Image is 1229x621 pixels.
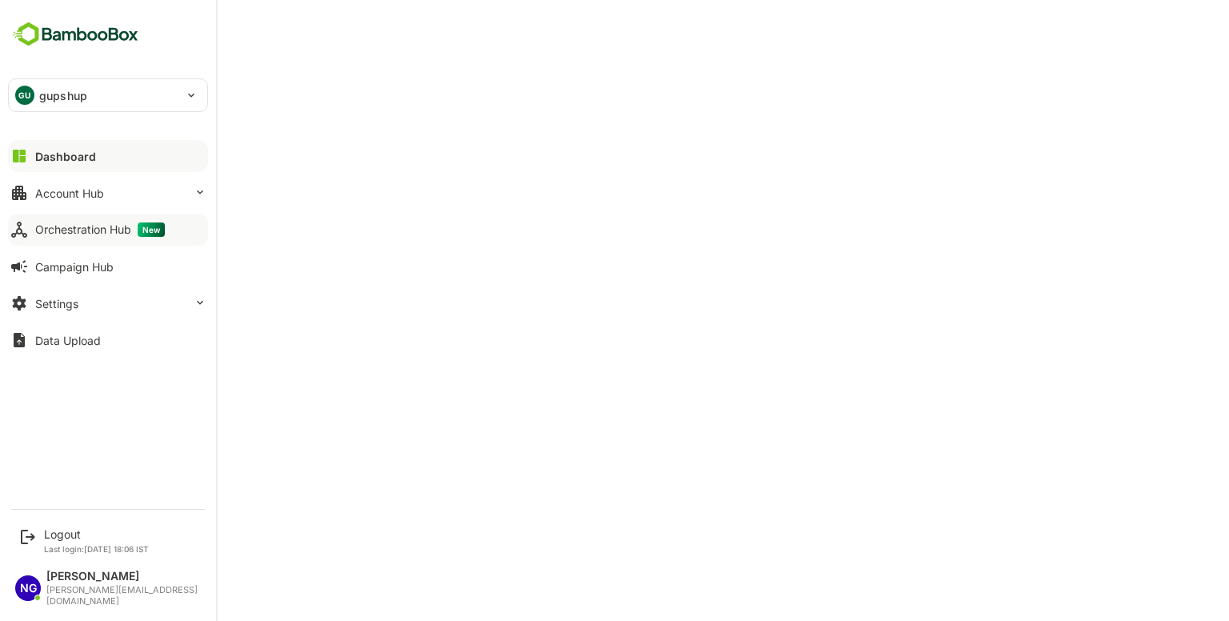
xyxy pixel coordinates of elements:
[8,214,208,246] button: Orchestration HubNew
[8,140,208,172] button: Dashboard
[35,334,101,347] div: Data Upload
[35,260,114,274] div: Campaign Hub
[35,150,96,163] div: Dashboard
[138,222,165,237] span: New
[8,324,208,356] button: Data Upload
[44,544,149,554] p: Last login: [DATE] 18:06 IST
[35,186,104,200] div: Account Hub
[15,575,41,601] div: NG
[15,86,34,105] div: GU
[8,287,208,319] button: Settings
[39,87,87,104] p: gupshup
[8,250,208,282] button: Campaign Hub
[9,79,207,111] div: GUgupshup
[46,585,200,607] div: [PERSON_NAME][EMAIL_ADDRESS][DOMAIN_NAME]
[8,177,208,209] button: Account Hub
[46,570,200,583] div: [PERSON_NAME]
[44,527,149,541] div: Logout
[8,19,143,50] img: BambooboxFullLogoMark.5f36c76dfaba33ec1ec1367b70bb1252.svg
[35,222,165,237] div: Orchestration Hub
[35,297,78,310] div: Settings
